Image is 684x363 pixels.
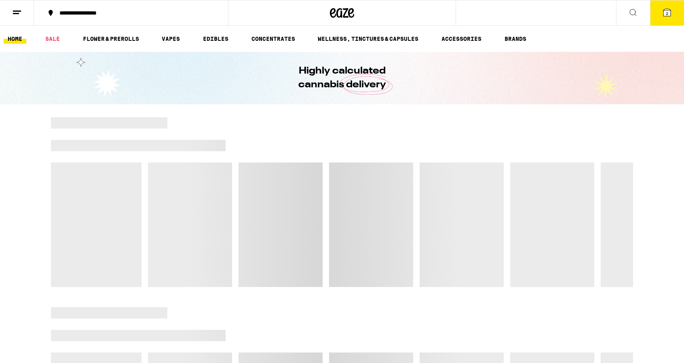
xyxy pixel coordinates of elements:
[437,34,486,44] a: ACCESSORIES
[158,34,184,44] a: VAPES
[314,34,422,44] a: WELLNESS, TINCTURES & CAPSULES
[650,0,684,25] button: 2
[500,34,530,44] a: BRANDS
[41,34,64,44] a: SALE
[666,11,668,16] span: 2
[275,64,409,92] h1: Highly calculated cannabis delivery
[79,34,143,44] a: FLOWER & PREROLLS
[199,34,232,44] a: EDIBLES
[247,34,299,44] a: CONCENTRATES
[4,34,26,44] a: HOME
